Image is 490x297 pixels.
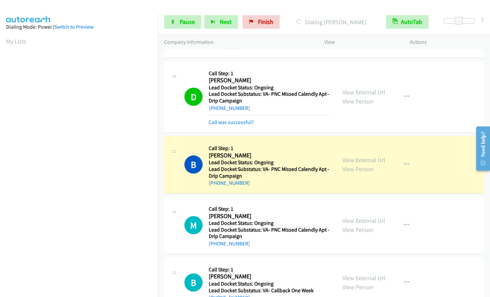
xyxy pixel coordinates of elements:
p: Actions [410,38,484,46]
span: Pause [180,18,195,26]
p: Dialing [PERSON_NAME] [289,18,374,27]
h5: Call Step: 1 [209,206,330,212]
h5: Lead Docket Substatus: VA- PNC Missed Calendly Apt - Drip Campaign [209,91,330,104]
button: AutoTab [386,15,429,29]
a: [PHONE_NUMBER] [209,105,250,111]
a: View External Url [342,88,385,96]
h5: Lead Docket Substatus: VA- Callback One Week [209,287,314,294]
h2: [PERSON_NAME] [209,212,330,220]
div: 7 [481,15,484,24]
h5: Call Step: 1 [209,266,314,273]
h5: Lead Docket Substatus: VA- PNC Missed Calendly Apt - Drip Campaign [209,166,330,179]
h2: [PERSON_NAME] [209,77,330,84]
a: Call was successful? [209,44,254,51]
a: Finish [242,15,280,29]
h5: Lead Docket Status: Ongoing [209,84,330,91]
a: View Person [342,283,373,291]
h5: Lead Docket Status: Ongoing [209,220,330,227]
h5: Call Step: 1 [209,70,330,77]
a: Pause [164,15,201,29]
h2: [PERSON_NAME] [209,273,314,280]
h5: Call Step: 1 [209,145,330,152]
button: Next [204,15,238,29]
a: View External Url [342,156,385,164]
h1: B [184,273,203,292]
a: View External Url [342,274,385,282]
h1: B [184,155,203,174]
h1: D [184,88,203,106]
p: View [324,38,398,46]
h2: [PERSON_NAME] [209,152,330,159]
span: Next [220,18,232,26]
a: Call was successful? [209,119,254,125]
iframe: Resource Center [470,122,490,175]
h5: Lead Docket Status: Ongoing [209,280,314,287]
a: View Person [342,226,373,234]
a: [PHONE_NUMBER] [209,240,250,247]
p: Company Information [164,38,312,46]
a: Switch to Preview [54,24,94,30]
span: Finish [258,18,273,26]
div: Dialing Mode: Power | [6,23,152,31]
h5: Lead Docket Status: Ongoing [209,159,330,166]
a: View External Url [342,217,385,225]
h5: Lead Docket Substatus: VA- PNC Missed Calendly Apt - Drip Campaign [209,227,330,240]
div: The call is yet to be attempted [184,273,203,292]
div: The call is yet to be attempted [184,216,203,234]
a: My Lists [6,37,26,45]
a: View Person [342,97,373,105]
a: [PHONE_NUMBER] [209,180,250,186]
h1: M [184,216,203,234]
a: View Person [342,165,373,173]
